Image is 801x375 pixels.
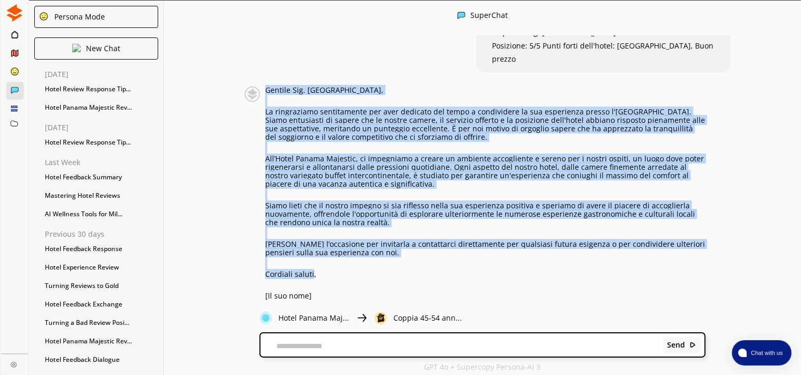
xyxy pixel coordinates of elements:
[259,312,272,324] img: Close
[265,292,706,300] p: [Il suo nome]
[689,341,697,349] img: Close
[45,70,163,79] p: [DATE]
[45,230,163,238] p: Previous 30 days
[40,315,163,331] div: Turning a Bad Review Posi...
[40,100,163,116] div: Hotel Panama Majestic Rev...
[374,312,387,324] img: Close
[40,206,163,222] div: AI Wellness Tools for Mil...
[39,12,49,21] img: Close
[245,86,260,102] img: Close
[265,155,706,188] p: All’Hotel Panama Majestic, ci impegniamo a creare un ambiente accogliente e sereno per i nostri o...
[471,11,508,21] div: SuperChat
[40,134,163,150] div: Hotel Review Response Tip...
[40,169,163,185] div: Hotel Feedback Summary
[40,296,163,312] div: Hotel Feedback Exchange
[40,81,163,97] div: Hotel Review Response Tip...
[51,13,105,21] div: Persona Mode
[265,86,706,94] p: Gentile Sig. [GEOGRAPHIC_DATA],
[355,312,368,324] img: Close
[668,341,686,349] b: Send
[265,300,706,309] p: Hotel [GEOGRAPHIC_DATA] Majestic [GEOGRAPHIC_DATA]
[265,240,706,257] p: [PERSON_NAME] l’occasione per invitarla a contattarci direttamente per qualsiasi futura esigenza ...
[747,349,785,357] span: Chat with us
[45,123,163,132] p: [DATE]
[40,333,163,349] div: Hotel Panama Majestic Rev...
[40,188,163,204] div: Mastering Hotel Reviews
[732,340,792,366] button: atlas-launcher
[457,11,466,20] img: Close
[45,158,163,167] p: Last Week
[40,278,163,294] div: Turning Reviews to Gold
[1,354,28,372] a: Close
[40,352,163,368] div: Hotel Feedback Dialogue
[393,314,462,322] p: Coppia 45-54 ann...
[265,108,706,141] p: La ringraziamo sentitamente per aver dedicato del tempo a condividere la sua esperienza presso l'...
[6,4,23,22] img: Close
[424,363,541,371] p: GPT 4o + Supercopy Persona-AI 3
[86,44,120,53] p: New Chat
[11,361,17,368] img: Close
[40,259,163,275] div: Hotel Experience Review
[492,27,713,64] span: Rispondi: Sig. [GEOGRAPHIC_DATA]. Camere: 5/5 Servizio: 5/5 Posizione: 5/5 Punti forti dell'hotel...
[265,201,706,227] p: Siamo lieti che il nostro impegno si sia riflesso nella sua esperienza positiva e speriamo di ave...
[40,241,163,257] div: Hotel Feedback Response
[265,270,706,278] p: Cordiali saluti,
[72,44,81,52] img: Close
[278,314,349,322] p: Hotel Panama Maj...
